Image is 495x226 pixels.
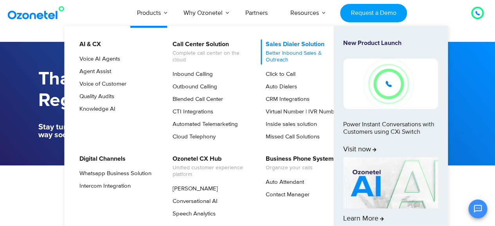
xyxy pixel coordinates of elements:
[261,154,335,172] a: Business Phone SystemOrganize your calls
[74,92,115,101] a: Quality Audits
[343,145,376,154] span: Visit now
[343,157,438,223] a: Learn More
[167,120,239,129] a: Automated Telemarketing
[261,107,341,117] a: Virtual Number | IVR Number
[74,79,128,89] a: Voice of Customer
[167,154,251,179] a: Ozonetel CX HubUnified customer experience platform
[173,50,250,63] span: Complete call center on the cloud
[74,39,102,49] a: AI & CX
[261,39,344,65] a: Sales Dialer SolutionBetter Inbound Sales & Outreach
[261,95,311,104] a: CRM Integrations
[261,70,297,79] a: Click to Call
[343,157,438,209] img: AI
[167,184,219,194] a: [PERSON_NAME]
[38,123,244,139] h5: Stay tuned for an email with all the details coming your way soon.
[343,39,438,154] a: New Product LaunchPower Instant Conversations with Customers using CXi SwitchVisit now
[38,68,244,111] h1: Thank you for Registering!
[261,120,318,129] a: Inside sales solution
[343,215,384,223] span: Learn More
[167,82,218,91] a: Outbound Calling
[266,50,343,63] span: Better Inbound Sales & Outreach
[167,70,214,79] a: Inbound Calling
[173,165,250,178] span: Unified customer experience platform
[74,181,132,191] a: Intercom Integration
[343,59,438,109] img: New-Project-17.png
[340,4,407,22] a: Request a Demo
[468,199,487,218] button: Open chat
[74,154,127,164] a: Digital Channels
[261,190,311,199] a: Contact Manager
[74,169,153,178] a: Whatsapp Business Solution
[167,107,214,117] a: CTI Integrations
[74,54,121,64] a: Voice AI Agents
[167,197,219,206] a: Conversational AI
[167,209,217,219] a: Speech Analytics
[74,104,117,114] a: Knowledge AI
[266,165,334,171] span: Organize your calls
[167,132,217,142] a: Cloud Telephony
[167,39,251,65] a: Call Center SolutionComplete call center on the cloud
[261,82,298,91] a: Auto Dialers
[261,132,321,142] a: Missed Call Solutions
[167,95,224,104] a: Blended Call Center
[261,178,305,187] a: Auto Attendant
[74,67,112,76] a: Agent Assist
